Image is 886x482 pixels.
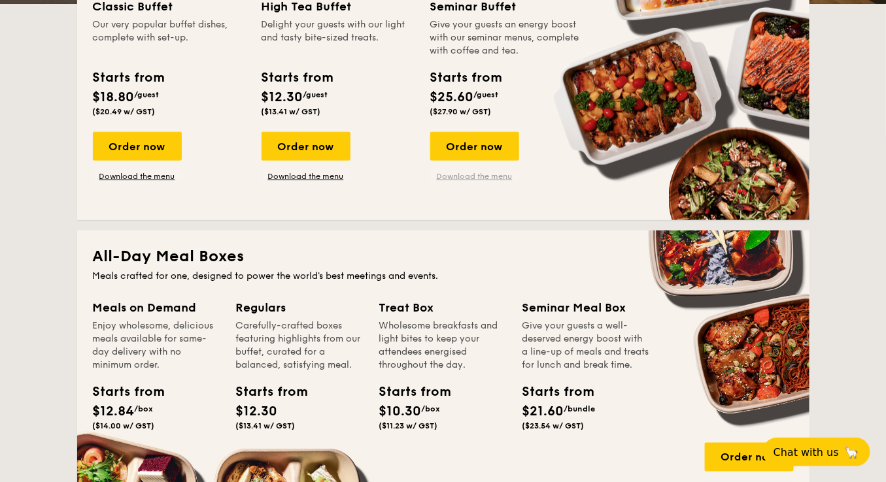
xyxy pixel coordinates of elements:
[303,90,328,99] span: /guest
[135,404,154,413] span: /box
[763,438,870,466] button: Chat with us🦙
[522,319,650,372] div: Give your guests a well-deserved energy boost with a line-up of meals and treats for lunch and br...
[430,107,492,116] span: ($27.90 w/ GST)
[262,18,415,57] div: Delight your guests with our light and tasty bite-sized treats.
[262,68,333,88] div: Starts from
[522,404,564,419] span: $21.60
[236,382,295,402] div: Starts from
[474,90,499,99] span: /guest
[430,89,474,105] span: $25.60
[93,89,135,105] span: $18.80
[564,404,596,413] span: /bundle
[135,90,160,99] span: /guest
[236,298,364,317] div: Regulars
[379,404,422,419] span: $10.30
[93,18,246,57] div: Our very popular buffet dishes, complete with set-up.
[522,421,585,430] span: ($23.54 w/ GST)
[236,421,296,430] span: ($13.41 w/ GST)
[379,319,507,372] div: Wholesome breakfasts and light bites to keep your attendees energised throughout the day.
[93,171,182,182] a: Download the menu
[774,446,839,458] span: Chat with us
[379,421,438,430] span: ($11.23 w/ GST)
[93,107,156,116] span: ($20.49 w/ GST)
[93,68,164,88] div: Starts from
[844,445,860,460] span: 🦙
[93,319,220,372] div: Enjoy wholesome, delicious meals available for same-day delivery with no minimum order.
[93,246,794,267] h2: All-Day Meal Boxes
[262,171,350,182] a: Download the menu
[93,404,135,419] span: $12.84
[262,132,350,161] div: Order now
[93,382,152,402] div: Starts from
[93,270,794,283] div: Meals crafted for one, designed to power the world's best meetings and events.
[236,319,364,372] div: Carefully-crafted boxes featuring highlights from our buffet, curated for a balanced, satisfying ...
[430,18,583,57] div: Give your guests an energy boost with our seminar menus, complete with coffee and tea.
[430,68,502,88] div: Starts from
[236,404,278,419] span: $12.30
[93,421,155,430] span: ($14.00 w/ GST)
[430,132,519,161] div: Order now
[705,443,794,472] div: Order now
[422,404,441,413] span: /box
[93,132,182,161] div: Order now
[262,107,321,116] span: ($13.41 w/ GST)
[430,171,519,182] a: Download the menu
[379,298,507,317] div: Treat Box
[522,382,581,402] div: Starts from
[262,89,303,105] span: $12.30
[379,382,438,402] div: Starts from
[93,298,220,317] div: Meals on Demand
[522,298,650,317] div: Seminar Meal Box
